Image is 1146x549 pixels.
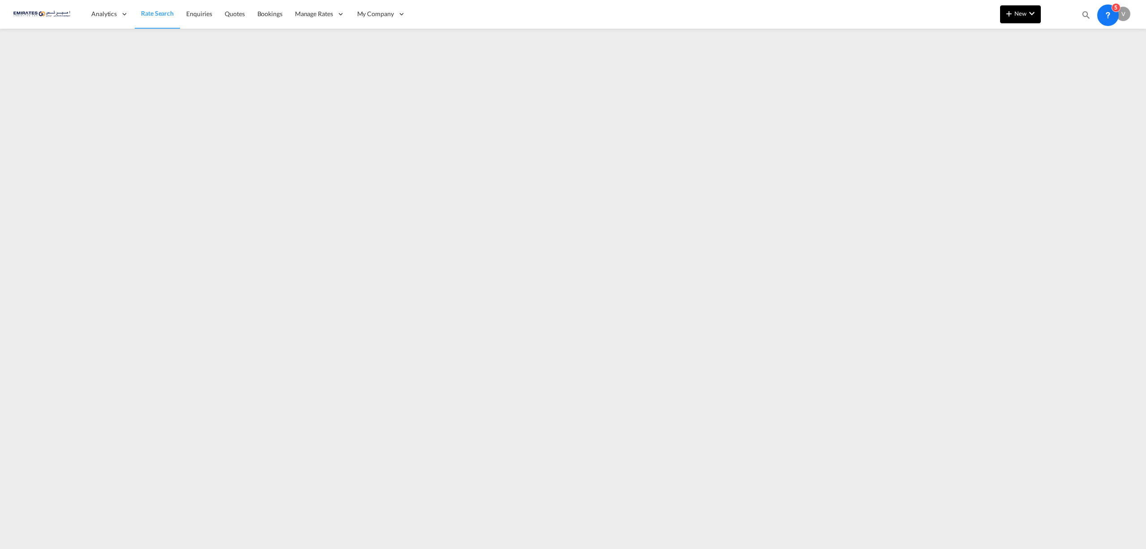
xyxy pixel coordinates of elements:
span: Rate Search [141,9,174,17]
img: c67187802a5a11ec94275b5db69a26e6.png [13,4,74,24]
span: Help [1096,6,1112,22]
span: My Company [357,9,394,18]
button: icon-plus 400-fgNewicon-chevron-down [1000,5,1041,23]
md-icon: icon-chevron-down [1026,8,1037,19]
span: Quotes [225,10,244,17]
span: New [1004,10,1037,17]
span: Bookings [257,10,282,17]
md-icon: icon-magnify [1081,10,1091,20]
div: icon-magnify [1081,10,1091,23]
div: V [1116,7,1130,21]
span: Manage Rates [295,9,333,18]
div: Help [1096,6,1116,22]
md-icon: icon-plus 400-fg [1004,8,1014,19]
span: Analytics [91,9,117,18]
span: Enquiries [186,10,212,17]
